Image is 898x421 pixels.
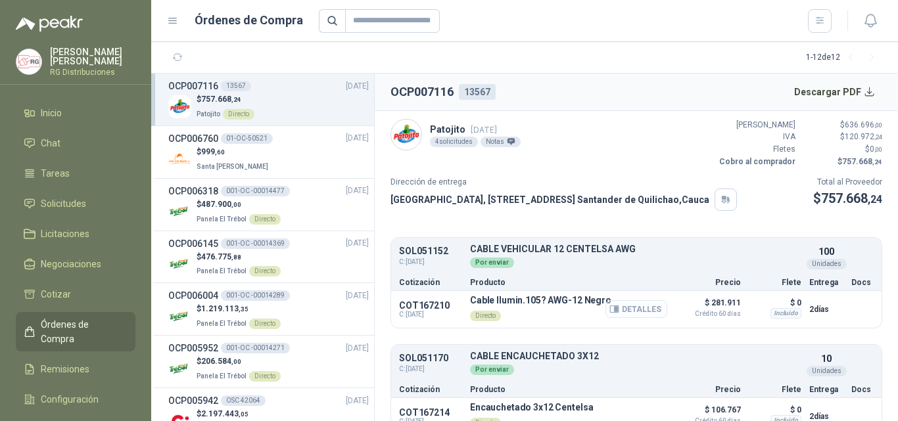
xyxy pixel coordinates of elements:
[809,386,843,393] p: Entrega
[201,252,241,261] span: 476.775
[346,185,369,197] span: [DATE]
[197,198,281,211] p: $
[201,95,241,104] span: 757.668
[249,214,281,225] div: Directo
[807,366,847,376] div: Unidades
[221,238,290,249] div: 001-OC -00014369
[197,355,281,368] p: $
[717,156,795,168] p: Cobro al comprador
[845,120,882,129] span: 636.696
[874,122,882,129] span: ,00
[803,143,882,156] p: $
[41,196,86,211] span: Solicitudes
[239,305,248,313] span: ,35
[806,47,882,68] div: 1 - 12 de 12
[874,146,882,153] span: ,00
[231,201,241,208] span: ,00
[470,351,801,361] p: CABLE ENCAUCHETADO 3X12
[470,295,611,305] p: Cable Ilumin.105? AWG-12 Negro
[749,278,801,286] p: Flete
[470,278,667,286] p: Producto
[221,133,273,144] div: 01-OC-50521
[50,68,135,76] p: RG Distribuciones
[16,49,41,74] img: Company Logo
[481,137,521,147] div: Notas
[605,300,667,318] button: Detalles
[41,257,101,271] span: Negociaciones
[16,16,83,32] img: Logo peakr
[821,190,882,206] span: 757.668
[675,278,741,286] p: Precio
[399,386,462,393] p: Cotización
[675,386,741,393] p: Precio
[842,157,882,166] span: 757.668
[168,341,218,355] h3: OCP005952
[168,131,218,146] h3: OCP006760
[231,358,241,365] span: ,00
[845,132,882,141] span: 120.972
[16,357,135,382] a: Remisiones
[221,81,251,91] div: 13567
[197,251,281,263] p: $
[197,303,281,315] p: $
[221,343,290,353] div: 001-OC -00014271
[851,278,874,286] p: Docs
[168,252,191,275] img: Company Logo
[470,257,514,268] div: Por enviar
[168,288,369,330] a: OCP006004001-OC -00014289[DATE] Company Logo$1.219.113,35Panela El TrébolDirecto
[787,79,883,105] button: Descargar PDF
[195,11,303,30] h1: Órdenes de Compra
[470,244,801,254] p: CABLE VEHICULAR 12 CENTELSA AWG
[470,311,501,321] div: Directo
[168,79,218,93] h3: OCP007116
[399,300,462,311] p: COT167210
[231,96,241,103] span: ,24
[399,246,462,256] p: SOL051152
[41,287,71,301] span: Cotizar
[399,278,462,286] p: Cotización
[168,131,369,173] a: OCP00676001-OC-50521[DATE] Company Logo$999,60Santa [PERSON_NAME]
[16,191,135,216] a: Solicitudes
[168,79,369,120] a: OCP00711613567[DATE] Company Logo$757.668,24PatojitoDirecto
[809,301,843,317] p: 2 días
[168,236,218,251] h3: OCP006145
[231,254,241,261] span: ,88
[41,317,123,346] span: Órdenes de Compra
[197,146,271,158] p: $
[50,47,135,66] p: [PERSON_NAME] [PERSON_NAME]
[16,312,135,351] a: Órdenes de Compra
[41,392,99,407] span: Configuración
[16,387,135,412] a: Configuración
[16,161,135,186] a: Tareas
[215,148,225,156] span: ,60
[803,131,882,143] p: $
[16,252,135,277] a: Negociaciones
[346,342,369,355] span: [DATE]
[168,184,369,225] a: OCP006318001-OC -00014477[DATE] Company Logo$487.900,00Panela El TrébolDirecto
[223,109,254,120] div: Directo
[41,166,70,181] span: Tareas
[870,144,882,154] span: 0
[874,133,882,141] span: ,24
[197,93,254,106] p: $
[675,311,741,317] span: Crédito 60 días
[851,386,874,393] p: Docs
[201,304,248,313] span: 1.219.113
[390,176,737,188] p: Dirección de entrega
[201,409,248,418] span: 2.197.443
[221,290,290,301] div: 001-OC -00014289
[399,353,462,363] p: SOL051170
[813,188,882,209] p: $
[168,305,191,328] img: Company Logo
[346,80,369,93] span: [DATE]
[872,158,882,166] span: ,24
[749,402,801,418] p: $ 0
[41,362,89,376] span: Remisiones
[470,402,593,412] p: Encauchetado 3x12 Centelsa
[813,176,882,188] p: Total al Proveedor
[809,278,843,286] p: Entrega
[717,143,795,156] p: Fletes
[470,386,667,393] p: Producto
[346,290,369,302] span: [DATE]
[675,295,741,317] p: $ 281.911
